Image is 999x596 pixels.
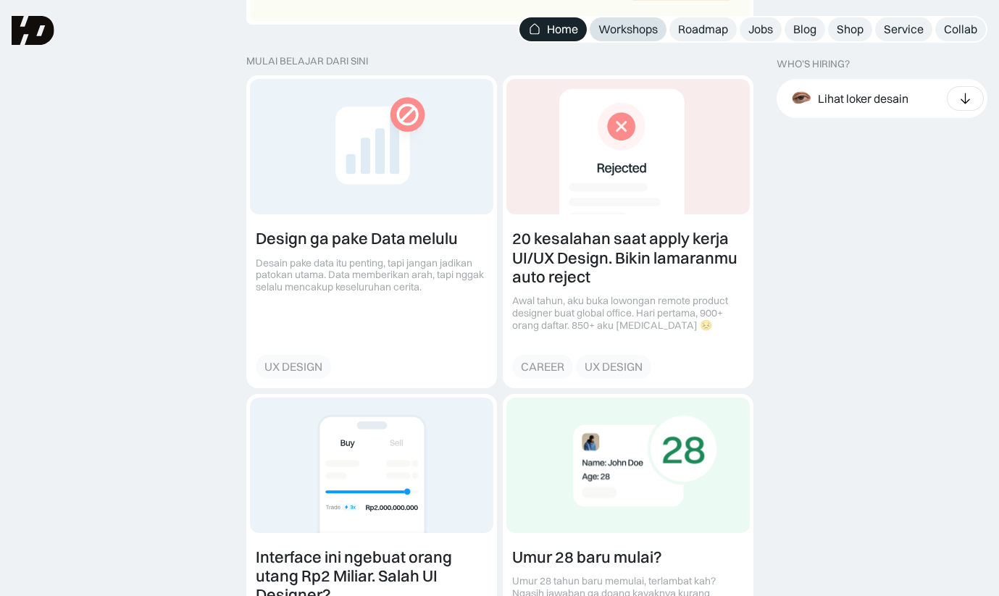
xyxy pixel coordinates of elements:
[818,91,908,106] div: Lihat loker desain
[875,17,932,41] a: Service
[793,22,816,37] div: Blog
[884,22,924,37] div: Service
[785,17,825,41] a: Blog
[590,17,666,41] a: Workshops
[678,22,728,37] div: Roadmap
[246,55,753,67] div: MULAI BELAJAR DARI SINI
[748,22,773,37] div: Jobs
[837,22,864,37] div: Shop
[669,17,737,41] a: Roadmap
[935,17,986,41] a: Collab
[944,22,977,37] div: Collab
[547,22,578,37] div: Home
[777,58,850,70] div: WHO’S HIRING?
[519,17,587,41] a: Home
[828,17,872,41] a: Shop
[598,22,658,37] div: Workshops
[740,17,782,41] a: Jobs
